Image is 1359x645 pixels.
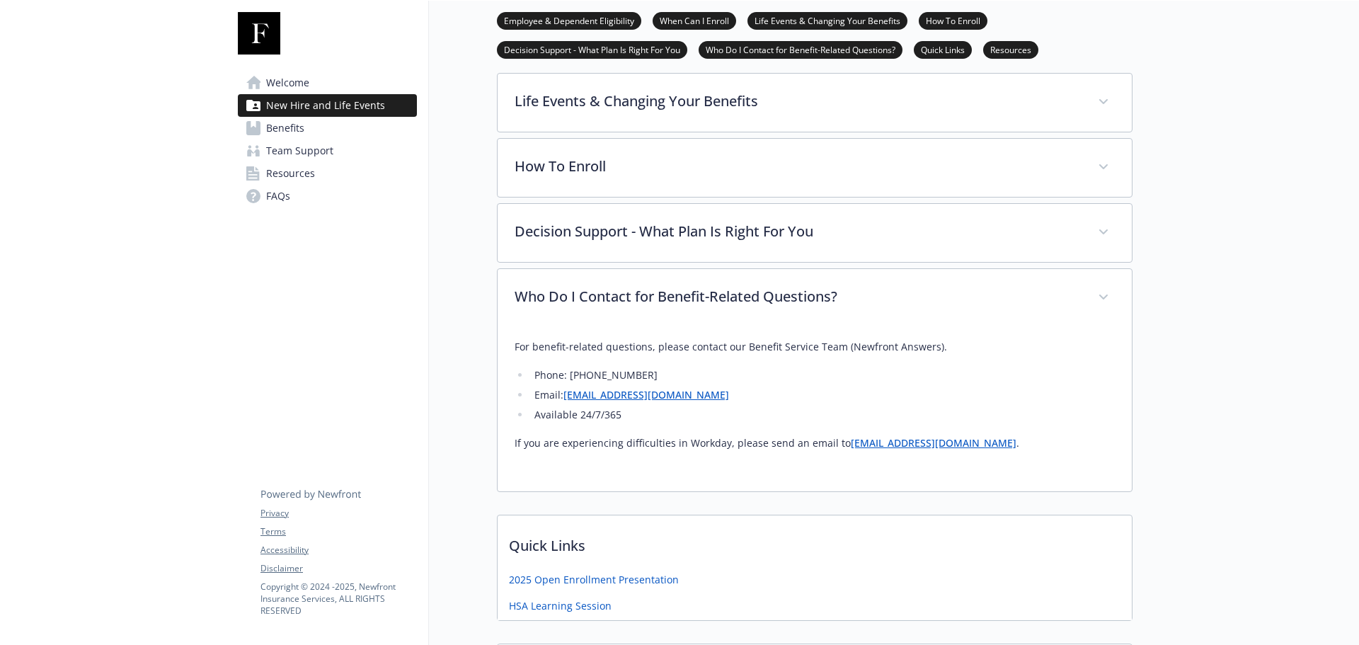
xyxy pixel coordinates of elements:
[498,139,1132,197] div: How To Enroll
[260,562,416,575] a: Disclaimer
[515,91,1081,112] p: Life Events & Changing Your Benefits
[238,72,417,94] a: Welcome
[515,286,1081,307] p: Who Do I Contact for Benefit-Related Questions?
[509,598,612,613] a: HSA Learning Session
[238,162,417,185] a: Resources
[266,162,315,185] span: Resources
[653,13,736,27] a: When Can I Enroll
[266,139,333,162] span: Team Support
[238,117,417,139] a: Benefits
[260,544,416,556] a: Accessibility
[498,204,1132,262] div: Decision Support - What Plan Is Right For You
[266,94,385,117] span: New Hire and Life Events
[266,185,290,207] span: FAQs
[747,13,907,27] a: Life Events & Changing Your Benefits
[238,185,417,207] a: FAQs
[260,507,416,520] a: Privacy
[497,13,641,27] a: Employee & Dependent Eligibility
[498,327,1132,491] div: Who Do I Contact for Benefit-Related Questions?
[498,74,1132,132] div: Life Events & Changing Your Benefits
[530,406,1115,423] li: Available 24/7/365
[515,338,1115,355] p: For benefit-related questions, please contact our Benefit Service Team (Newfront Answers).
[498,515,1132,568] p: Quick Links
[851,436,1016,450] a: [EMAIL_ADDRESS][DOMAIN_NAME]
[260,581,416,617] p: Copyright © 2024 - 2025 , Newfront Insurance Services, ALL RIGHTS RESERVED
[919,13,987,27] a: How To Enroll
[266,117,304,139] span: Benefits
[530,367,1115,384] li: Phone: [PHONE_NUMBER]
[497,42,687,56] a: Decision Support - What Plan Is Right For You
[515,156,1081,177] p: How To Enroll
[699,42,902,56] a: Who Do I Contact for Benefit-Related Questions?
[914,42,972,56] a: Quick Links
[238,94,417,117] a: New Hire and Life Events
[515,221,1081,242] p: Decision Support - What Plan Is Right For You
[260,525,416,538] a: Terms
[238,139,417,162] a: Team Support
[509,572,679,587] a: 2025 Open Enrollment Presentation
[515,435,1115,452] p: If you are experiencing difficulties in Workday, please send an email to .
[983,42,1038,56] a: Resources
[563,388,729,401] a: [EMAIL_ADDRESS][DOMAIN_NAME]
[266,72,309,94] span: Welcome
[498,269,1132,327] div: Who Do I Contact for Benefit-Related Questions?
[530,387,1115,404] li: Email:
